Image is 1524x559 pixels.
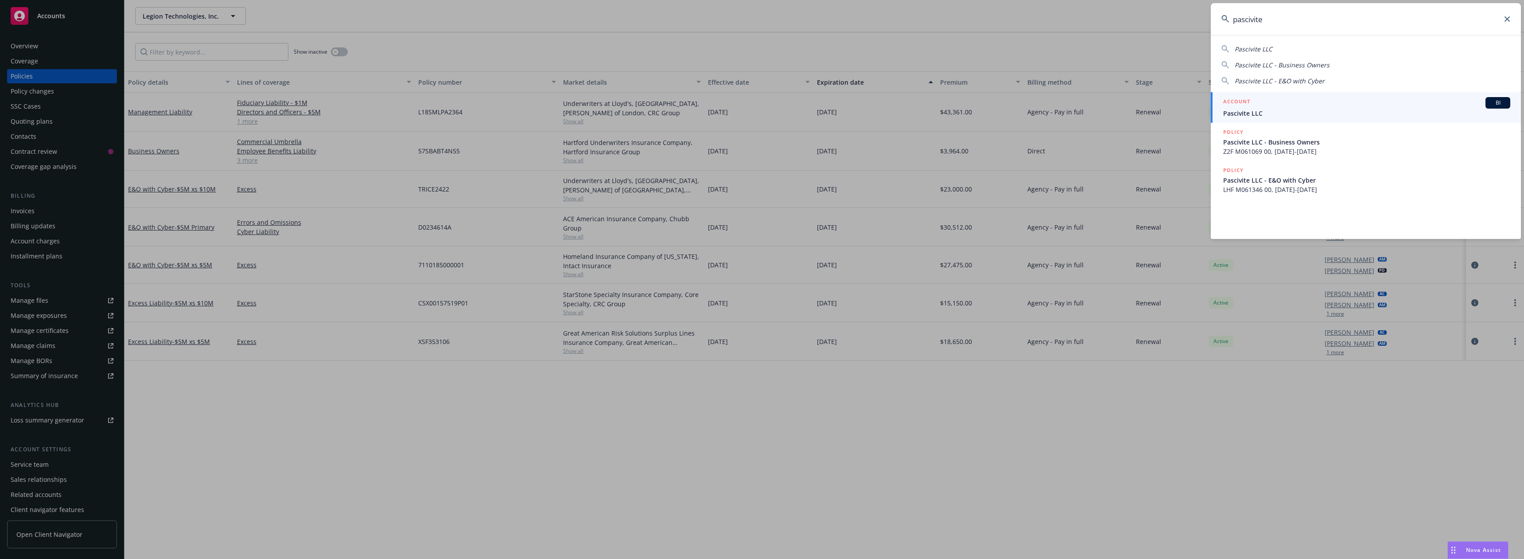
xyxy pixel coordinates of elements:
[1223,185,1510,194] span: LHF M061346 00, [DATE]-[DATE]
[1448,542,1459,559] div: Drag to move
[1211,161,1521,199] a: POLICYPascivite LLC - E&O with CyberLHF M061346 00, [DATE]-[DATE]
[1223,109,1510,118] span: Pascivite LLC
[1223,176,1510,185] span: Pascivite LLC - E&O with Cyber
[1235,61,1330,69] span: Pascivite LLC - Business Owners
[1489,99,1507,107] span: BI
[1211,92,1521,123] a: ACCOUNTBIPascivite LLC
[1223,97,1250,108] h5: ACCOUNT
[1223,128,1244,137] h5: POLICY
[1211,123,1521,161] a: POLICYPascivite LLC - Business OwnersZ2F M061069 00, [DATE]-[DATE]
[1466,546,1501,554] span: Nova Assist
[1223,166,1244,175] h5: POLICY
[1447,541,1508,559] button: Nova Assist
[1235,77,1325,85] span: Pascivite LLC - E&O with Cyber
[1223,137,1510,147] span: Pascivite LLC - Business Owners
[1211,3,1521,35] input: Search...
[1223,147,1510,156] span: Z2F M061069 00, [DATE]-[DATE]
[1235,45,1272,53] span: Pascivite LLC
